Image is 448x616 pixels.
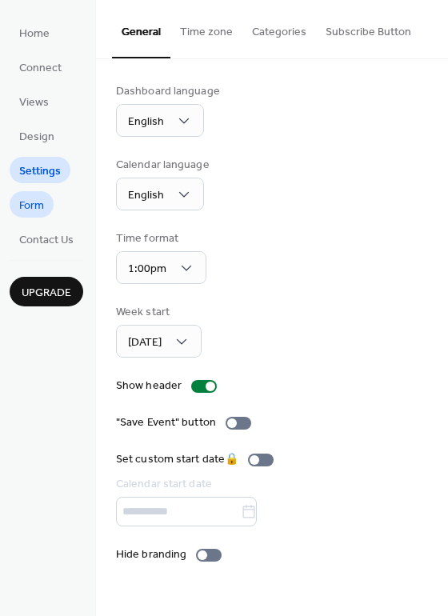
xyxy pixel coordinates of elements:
div: Hide branding [116,546,186,563]
a: Connect [10,54,71,80]
span: Home [19,26,50,42]
span: Form [19,198,44,214]
span: English [128,111,164,133]
a: Settings [10,157,70,183]
div: Show header [116,378,182,394]
span: 1:00pm [128,258,166,280]
span: Settings [19,163,61,180]
button: Upgrade [10,277,83,306]
a: Home [10,19,59,46]
span: [DATE] [128,332,162,354]
span: Design [19,129,54,146]
span: English [128,185,164,206]
span: Contact Us [19,232,74,249]
div: "Save Event" button [116,414,216,431]
div: Dashboard language [116,83,220,100]
span: Connect [19,60,62,77]
a: Views [10,88,58,114]
div: Time format [116,230,203,247]
div: Calendar language [116,157,210,174]
a: Contact Us [10,226,83,252]
div: Week start [116,304,198,321]
a: Design [10,122,64,149]
span: Views [19,94,49,111]
a: Form [10,191,54,218]
span: Upgrade [22,285,71,302]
